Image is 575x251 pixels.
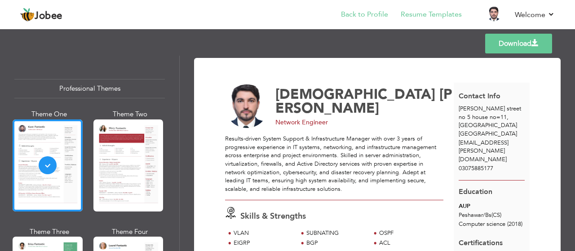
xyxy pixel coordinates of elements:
span: Network Engineer [275,118,328,127]
div: Theme Four [95,227,165,237]
a: Resume Templates [401,9,462,20]
span: Education [459,187,492,197]
div: [GEOGRAPHIC_DATA] [454,105,530,138]
div: Theme Two [95,110,165,119]
a: Jobee [20,8,62,22]
span: / [483,211,485,219]
img: No image [225,84,269,128]
span: [EMAIL_ADDRESS][PERSON_NAME][DOMAIN_NAME] [459,139,509,163]
div: OSPF [379,229,438,238]
span: 03075885177 [459,164,493,172]
span: , [507,113,509,121]
a: Download [485,34,552,53]
div: BGP [306,239,365,247]
div: AUP [459,202,525,211]
span: Computer science [459,220,505,228]
span: (2018) [507,220,522,228]
span: Skills & Strengths [240,211,306,222]
span: [DEMOGRAPHIC_DATA] [275,85,435,104]
div: VLAN [234,229,292,238]
span: Contact Info [459,91,500,101]
img: jobee.io [20,8,35,22]
div: Results-driven System Support & Infrastructure Manager with over 3 years of progressive experienc... [225,135,443,193]
div: ACL [379,239,438,247]
div: Theme Three [14,227,84,237]
span: [PERSON_NAME] street no 5 house no=11 [459,105,521,121]
div: SUBNATING [306,229,365,238]
div: Theme One [14,110,84,119]
span: Certifications [459,231,503,248]
span: Peshawar Bs(CS) [459,211,501,219]
span: [PERSON_NAME] [275,85,452,118]
span: Jobee [35,11,62,21]
span: [GEOGRAPHIC_DATA] [459,130,517,138]
a: Back to Profile [341,9,388,20]
img: Profile Img [487,7,501,21]
a: Welcome [515,9,555,20]
div: EIGRP [234,239,292,247]
div: Professional Themes [14,79,165,98]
